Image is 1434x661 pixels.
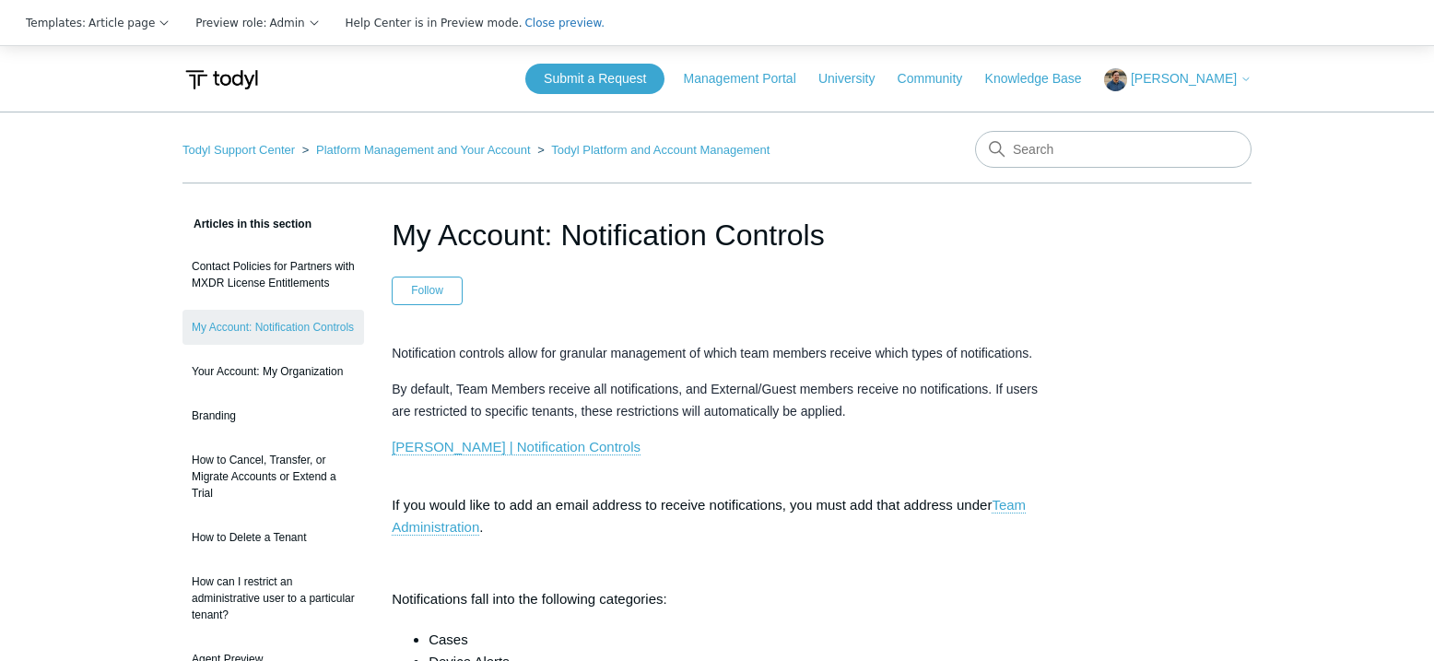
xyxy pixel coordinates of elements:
span: Articles in this section [182,218,311,230]
a: Management Portal [684,69,815,89]
li: Platform Management and Your Account [299,143,535,157]
span: By default, Team Members receive all notifications, and External/Guest members receive no notific... [392,382,1038,419]
a: Knowledge Base [985,69,1100,89]
a: Community [898,69,981,89]
a: Platform Management and Your Account [316,143,531,157]
a: Todyl Support Center [182,143,295,157]
div: Article page [23,15,170,31]
a: Submit a Request [525,64,664,94]
a: How to Cancel, Transfer, or Migrate Accounts or Extend a Trial [182,443,364,511]
p: If you would like to add an email address to receive notifications, you must add that address und... [392,472,1042,538]
button: Follow Article [392,277,463,304]
li: Cases [429,629,1042,651]
a: Your Account: My Organization [182,354,364,389]
a: How to Delete a Tenant [182,520,364,555]
div: Admin [193,15,319,31]
a: University [818,69,893,89]
a: Todyl Platform and Account Management [551,143,770,157]
a: My Account: Notification Controls [182,310,364,345]
span: Help Center is in Preview mode. [346,15,523,31]
span: Notification controls allow for granular management of which team members receive which types of ... [392,346,1032,360]
p: Notifications fall into the following categories: [392,588,1042,610]
span: Templates: [26,15,86,31]
span: Close preview. [524,17,605,30]
a: [PERSON_NAME] | Notification Controls [392,439,641,455]
li: Todyl Support Center [182,143,299,157]
a: Team Administration [392,497,1026,536]
span: [PERSON_NAME] [1131,71,1237,86]
span: Preview role: [195,15,266,31]
h1: My Account: Notification Controls [392,213,1042,257]
img: Todyl Support Center Help Center home page [182,63,261,97]
a: Contact Policies for Partners with MXDR License Entitlements [182,249,364,301]
li: Todyl Platform and Account Management [534,143,770,157]
a: How can I restrict an administrative user to a particular tenant? [182,564,364,632]
input: Search [975,131,1252,168]
button: [PERSON_NAME] [1104,68,1252,91]
a: Branding [182,398,364,433]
